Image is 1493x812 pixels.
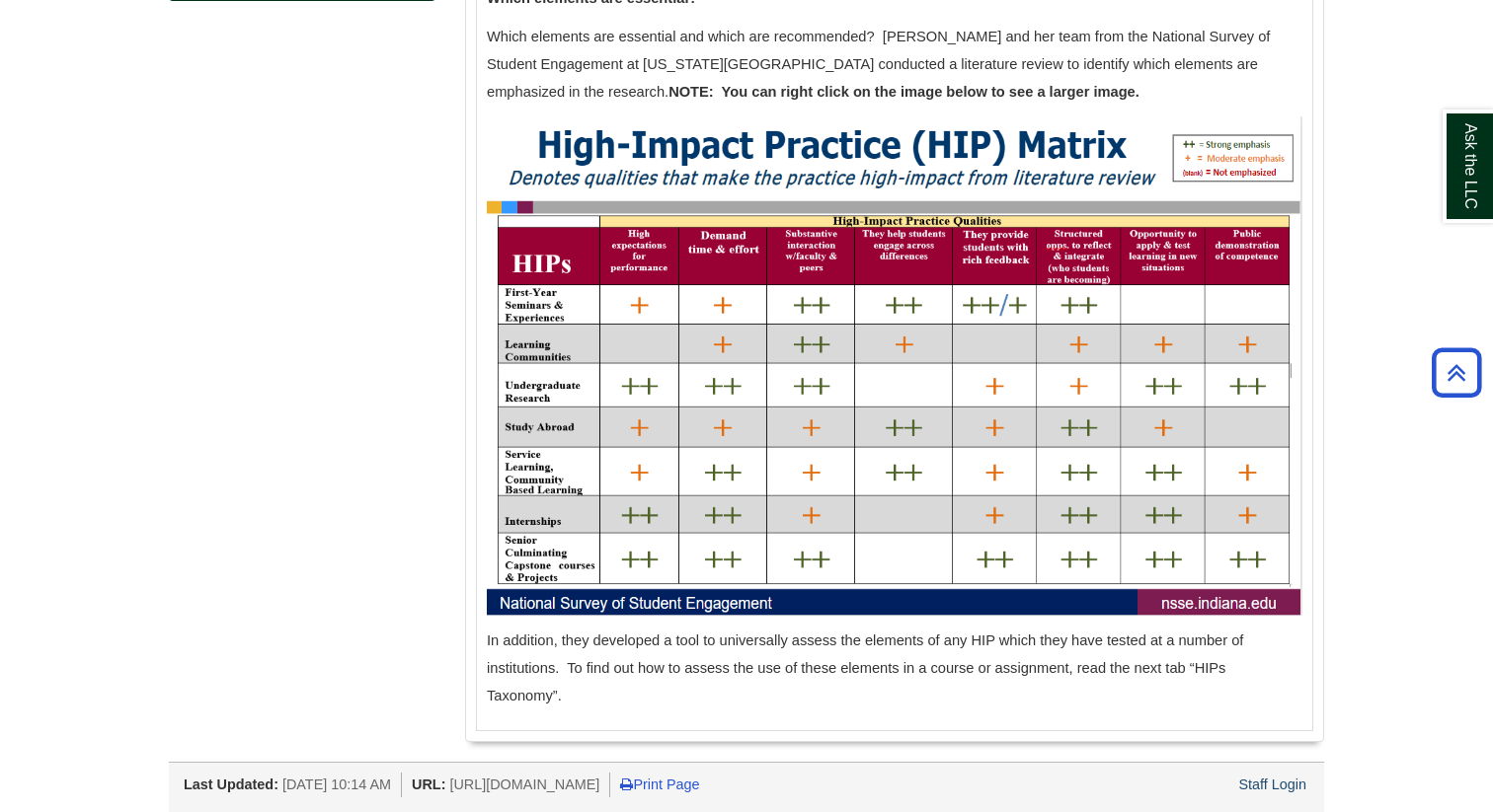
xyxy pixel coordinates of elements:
span: URL: [412,776,445,792]
a: Print Page [620,776,699,792]
span: In addition, they developed a tool to universally assess the elements of any HIP which they have ... [487,632,1243,703]
a: Back to Top [1425,359,1488,386]
span: [URL][DOMAIN_NAME] [449,776,599,792]
span: Last Updated: [184,776,278,792]
span: [DATE] 10:14 AM [282,776,391,792]
strong: NOTE: You can right click on the image below to see a larger image. [668,84,1139,100]
i: Print Page [620,777,633,791]
a: Staff Login [1238,776,1306,792]
span: Which elements are essential and which are recommended? [PERSON_NAME] and her team from the Natio... [487,29,1270,100]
